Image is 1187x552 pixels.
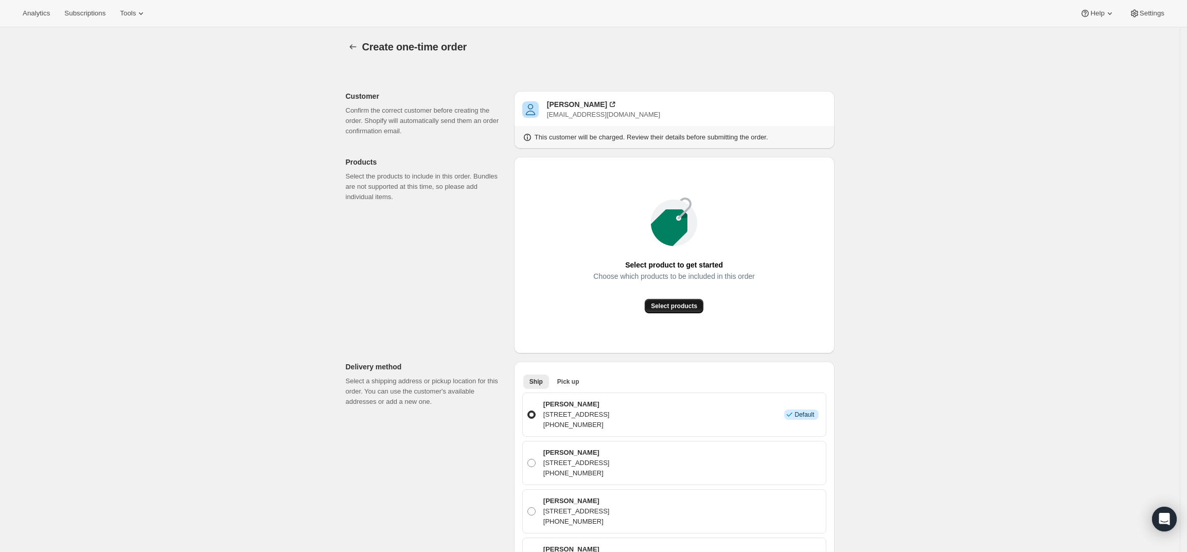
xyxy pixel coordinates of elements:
span: Analytics [23,9,50,17]
button: Help [1074,6,1121,21]
p: [PERSON_NAME] [543,496,610,506]
span: Select product to get started [625,258,723,272]
span: Default [794,411,814,419]
span: Choose which products to be included in this order [593,269,755,283]
p: Delivery method [346,362,506,372]
p: [PHONE_NUMBER] [543,468,610,478]
button: Tools [114,6,152,21]
p: Confirm the correct customer before creating the order. Shopify will automatically send them an o... [346,105,506,136]
button: Select products [645,299,703,313]
span: [EMAIL_ADDRESS][DOMAIN_NAME] [547,111,660,118]
span: Create one-time order [362,41,467,52]
span: Settings [1140,9,1164,17]
p: Select a shipping address or pickup location for this order. You can use the customer's available... [346,376,506,407]
p: Products [346,157,506,167]
p: [PHONE_NUMBER] [543,420,610,430]
p: [STREET_ADDRESS] [543,506,610,517]
p: This customer will be charged. Review their details before submitting the order. [535,132,768,143]
div: Open Intercom Messenger [1152,507,1177,531]
button: Subscriptions [58,6,112,21]
span: Subscriptions [64,9,105,17]
p: Select the products to include in this order. Bundles are not supported at this time, so please a... [346,171,506,202]
span: Select products [651,302,697,310]
p: [PERSON_NAME] [543,448,610,458]
span: Help [1090,9,1104,17]
p: [PHONE_NUMBER] [543,517,610,527]
span: Pick up [557,378,579,386]
button: Settings [1123,6,1171,21]
div: [PERSON_NAME] [547,99,607,110]
p: [PERSON_NAME] [543,399,610,409]
p: [STREET_ADDRESS] [543,409,610,420]
span: Ship [529,378,543,386]
p: [STREET_ADDRESS] [543,458,610,468]
span: Tools [120,9,136,17]
button: Analytics [16,6,56,21]
p: Customer [346,91,506,101]
span: Steven Hash [522,101,539,118]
